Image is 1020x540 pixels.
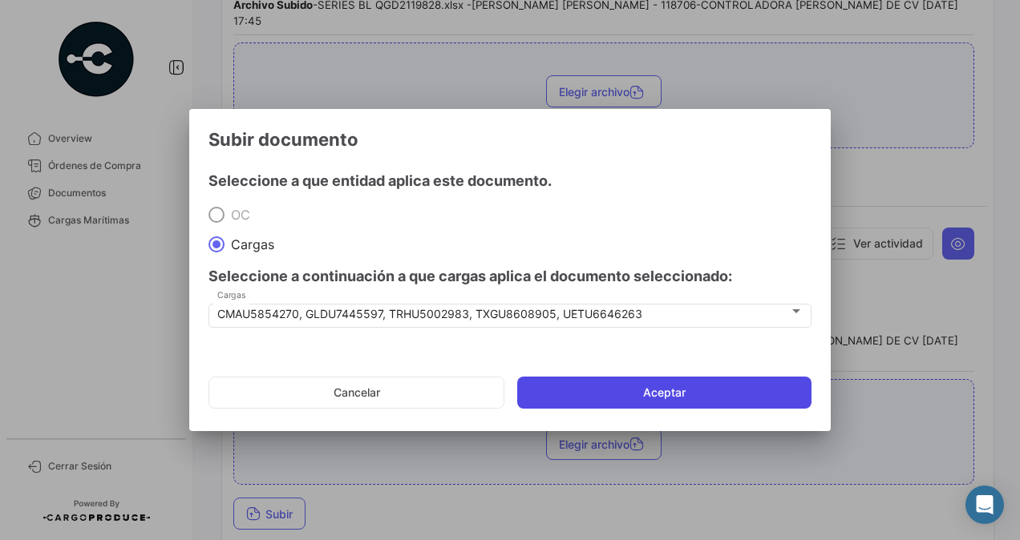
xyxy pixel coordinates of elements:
[208,265,812,288] h4: Seleccione a continuación a que cargas aplica el documento seleccionado:
[208,170,552,192] h4: Seleccione a que entidad aplica este documento.
[217,307,642,320] mat-select-trigger: CMAU5854270, GLDU7445597, TRHU5002983, TXGU8608905, UETU6646263
[965,486,1004,524] div: Abrir Intercom Messenger
[208,128,812,151] h3: Subir documento
[225,207,250,223] span: OC
[208,377,504,409] button: Cancelar
[517,377,812,409] button: Aceptar
[225,236,274,252] span: Cargas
